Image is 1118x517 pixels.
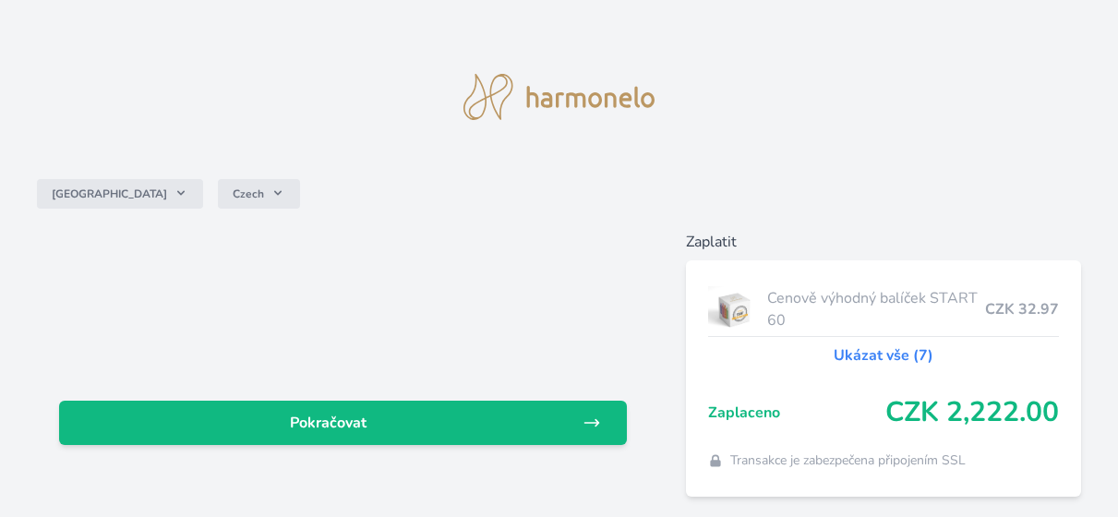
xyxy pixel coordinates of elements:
span: CZK 2,222.00 [885,396,1059,429]
span: Transakce je zabezpečena připojením SSL [730,451,966,470]
a: Ukázat vše (7) [834,344,933,367]
img: start.jpg [708,286,761,332]
a: Pokračovat [59,401,627,445]
span: Cenově výhodný balíček START 60 [767,287,985,331]
button: Czech [218,179,300,209]
span: Zaplaceno [708,402,885,424]
img: logo.svg [463,74,655,120]
button: [GEOGRAPHIC_DATA] [37,179,203,209]
span: [GEOGRAPHIC_DATA] [52,186,167,201]
span: Pokračovat [74,412,583,434]
span: Czech [233,186,264,201]
span: CZK 32.97 [985,298,1059,320]
h6: Zaplatit [686,231,1081,253]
